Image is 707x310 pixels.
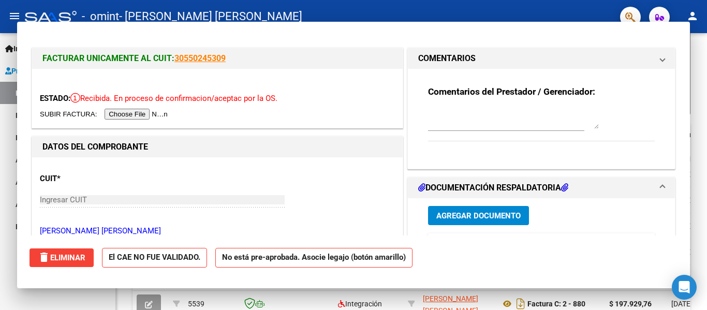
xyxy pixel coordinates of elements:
mat-expansion-panel-header: DOCUMENTACIÓN RESPALDATORIA [408,178,675,198]
strong: $ 197.929,76 [609,300,652,308]
mat-icon: menu [8,10,21,22]
mat-icon: person [686,10,699,22]
span: [DATE] [671,300,693,308]
button: Eliminar [30,248,94,267]
strong: DATOS DEL COMPROBANTE [42,142,148,152]
h1: DOCUMENTACIÓN RESPALDATORIA [418,182,568,194]
div: Open Intercom Messenger [672,275,697,300]
datatable-header-cell: Subido [599,233,651,256]
datatable-header-cell: Usuario [532,233,599,256]
datatable-header-cell: ID [428,233,454,256]
h1: COMENTARIOS [418,52,476,65]
datatable-header-cell: Documento [454,233,532,256]
span: Inicio [5,43,32,54]
span: Integración [338,300,382,308]
strong: Factura C: 2 - 880 [527,300,585,308]
a: 30550245309 [174,53,226,63]
button: Agregar Documento [428,206,529,225]
datatable-header-cell: Acción [651,233,702,256]
strong: Comentarios del Prestador / Gerenciador: [428,86,595,97]
span: - [PERSON_NAME] [PERSON_NAME] [119,5,302,28]
span: - omint [82,5,119,28]
mat-icon: delete [38,251,50,263]
mat-expansion-panel-header: COMENTARIOS [408,48,675,69]
span: ESTADO: [40,94,70,103]
span: Recibida. En proceso de confirmacion/aceptac por la OS. [70,94,277,103]
span: Eliminar [38,253,85,262]
span: 5539 [188,300,204,308]
span: FACTURAR UNICAMENTE AL CUIT: [42,53,174,63]
p: [PERSON_NAME] [PERSON_NAME] [40,225,395,237]
p: CUIT [40,173,146,185]
strong: El CAE NO FUE VALIDADO. [102,248,207,268]
span: Prestadores / Proveedores [5,65,99,77]
span: Agregar Documento [436,211,521,220]
strong: No está pre-aprobada. Asocie legajo (botón amarillo) [215,248,413,268]
div: COMENTARIOS [408,69,675,169]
